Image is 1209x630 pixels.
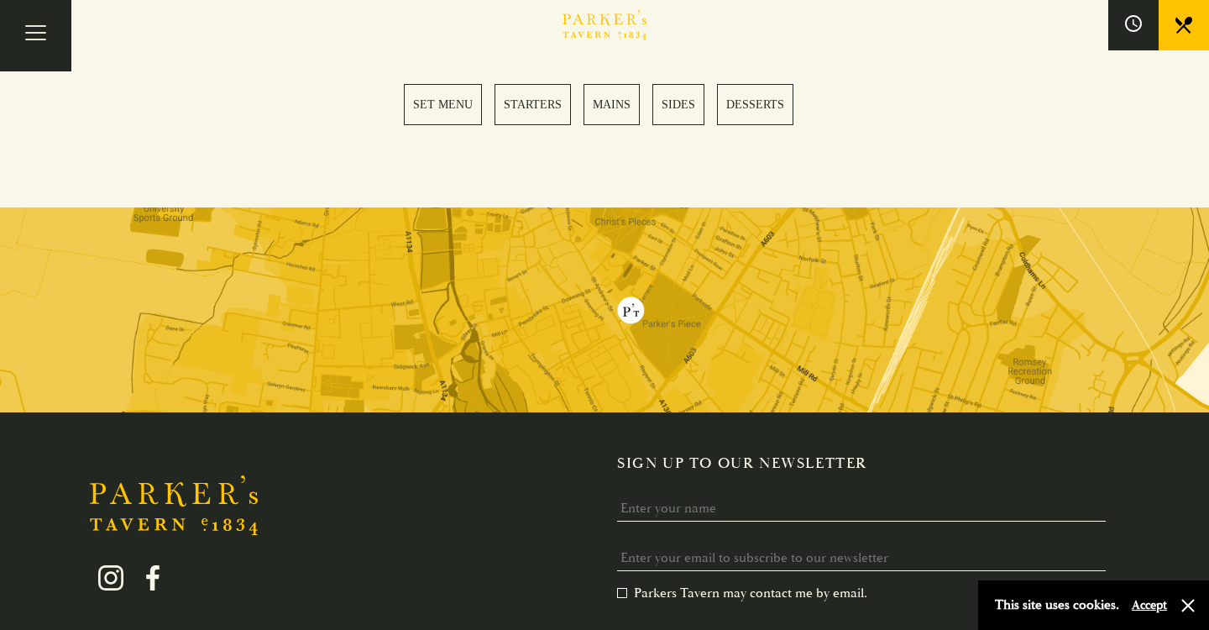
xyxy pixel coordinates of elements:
a: 3 / 5 [584,84,640,125]
a: 2 / 5 [495,84,571,125]
a: 5 / 5 [717,84,793,125]
label: Parkers Tavern may contact me by email. [617,585,867,601]
input: Enter your name [617,496,1106,522]
a: 1 / 5 [404,84,482,125]
button: Close and accept [1180,597,1196,614]
h2: Sign up to our newsletter [617,454,1119,473]
input: Enter your email to subscribe to our newsletter [617,545,1106,571]
button: Accept [1132,597,1167,613]
a: 4 / 5 [652,84,704,125]
p: This site uses cookies. [995,593,1119,617]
